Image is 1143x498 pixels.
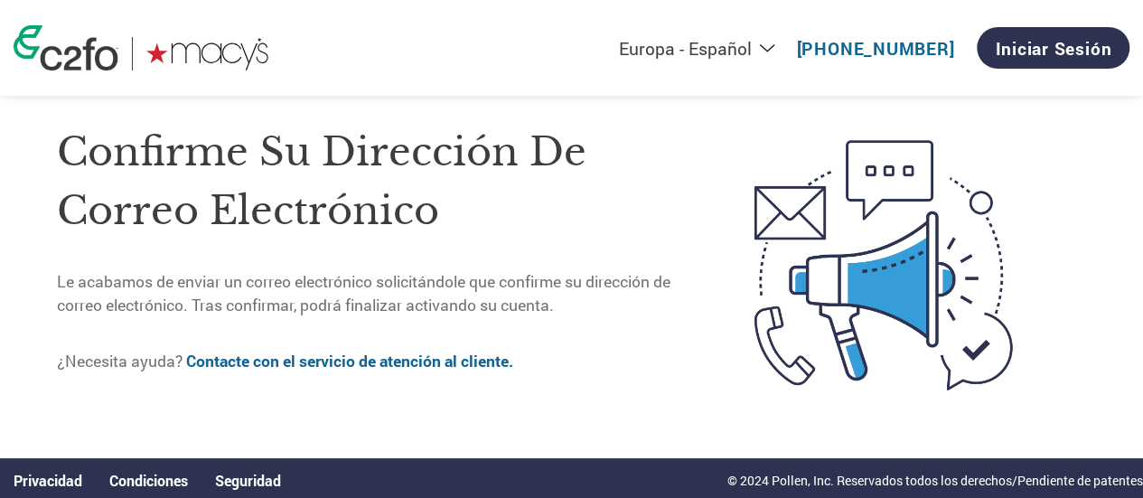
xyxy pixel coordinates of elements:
[727,471,1143,490] p: © 2024 Pollen, Inc. Reservados todos los derechos/Pendiente de patentes
[796,37,954,60] a: [PHONE_NUMBER]
[680,108,1086,422] img: open-email
[57,350,680,373] p: ¿Necesita ayuda?
[57,123,680,240] h1: Confirme su dirección de correo electrónico
[977,27,1129,69] a: Iniciar sesión
[215,471,281,490] a: Seguridad
[14,25,118,70] img: c2fo logo
[14,471,82,490] a: Privacidad
[186,351,513,371] a: Contacte con el servicio de atención al cliente.
[57,270,680,318] p: Le acabamos de enviar un correo electrónico solicitándole que confirme su dirección de correo ele...
[146,37,268,70] img: Macy's
[109,471,188,490] a: Condiciones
